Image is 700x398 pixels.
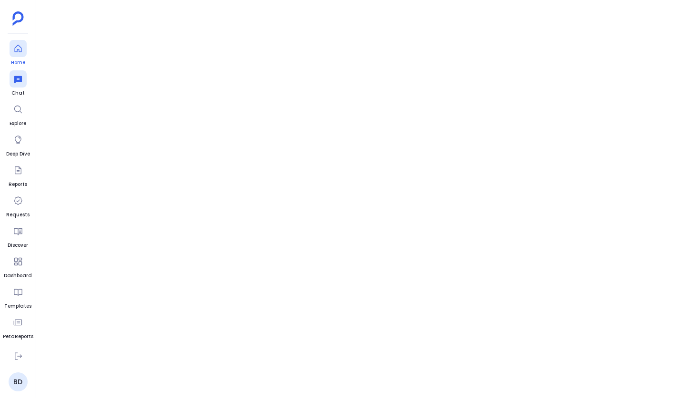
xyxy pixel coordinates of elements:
a: Reports [9,162,27,188]
span: PetaReports [3,333,33,340]
a: Discover [8,223,28,249]
img: petavue logo [12,11,24,26]
a: BD [9,372,28,391]
a: Dashboard [4,253,32,280]
span: Deep Dive [6,150,30,158]
span: Chat [10,89,27,97]
a: Requests [6,192,30,219]
span: Requests [6,211,30,219]
a: Templates [4,283,31,310]
a: Explore [10,101,27,127]
a: Home [10,40,27,67]
span: Discover [8,242,28,249]
span: Explore [10,120,27,127]
a: Chat [10,70,27,97]
span: Dashboard [4,272,32,280]
span: Home [10,59,27,67]
a: PetaReports [3,314,33,340]
span: Reports [9,181,27,188]
a: Deep Dive [6,131,30,158]
span: Templates [4,302,31,310]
